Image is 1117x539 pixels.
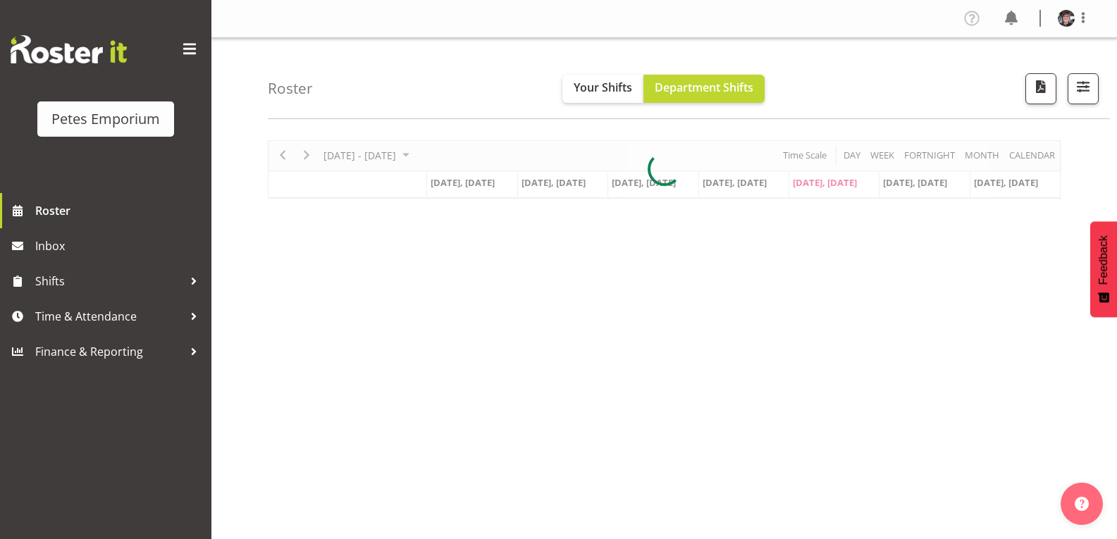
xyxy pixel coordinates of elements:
h4: Roster [268,80,313,97]
img: michelle-whaleb4506e5af45ffd00a26cc2b6420a9100.png [1058,10,1075,27]
span: Inbox [35,235,204,256]
span: Time & Attendance [35,306,183,327]
button: Department Shifts [643,75,765,103]
button: Download a PDF of the roster according to the set date range. [1025,73,1056,104]
button: Your Shifts [562,75,643,103]
span: Feedback [1097,235,1110,285]
button: Feedback - Show survey [1090,221,1117,317]
span: Roster [35,200,204,221]
div: Petes Emporium [51,109,160,130]
span: Shifts [35,271,183,292]
span: Finance & Reporting [35,341,183,362]
button: Filter Shifts [1068,73,1099,104]
img: Rosterit website logo [11,35,127,63]
img: help-xxl-2.png [1075,497,1089,511]
span: Your Shifts [574,80,632,95]
span: Department Shifts [655,80,753,95]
